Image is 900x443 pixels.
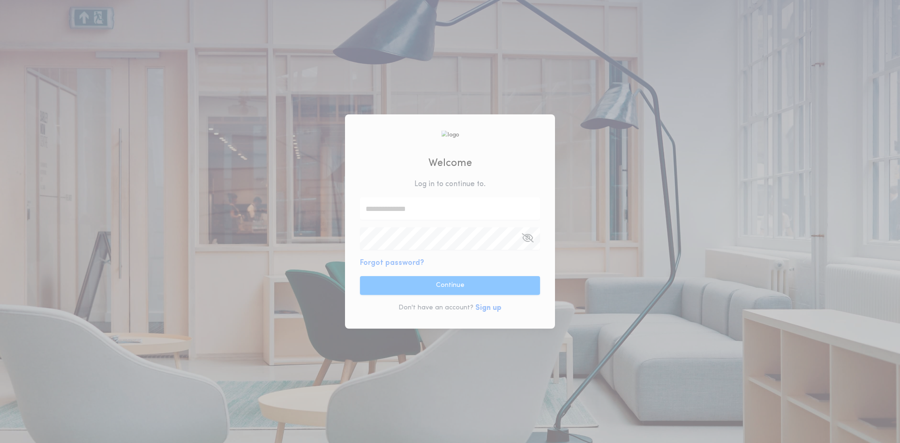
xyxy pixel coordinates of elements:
[414,179,486,190] p: Log in to continue to .
[360,257,424,269] button: Forgot password?
[360,276,540,295] button: Continue
[475,302,502,314] button: Sign up
[441,130,459,139] img: logo
[428,156,472,171] h2: Welcome
[398,303,473,313] p: Don't have an account?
